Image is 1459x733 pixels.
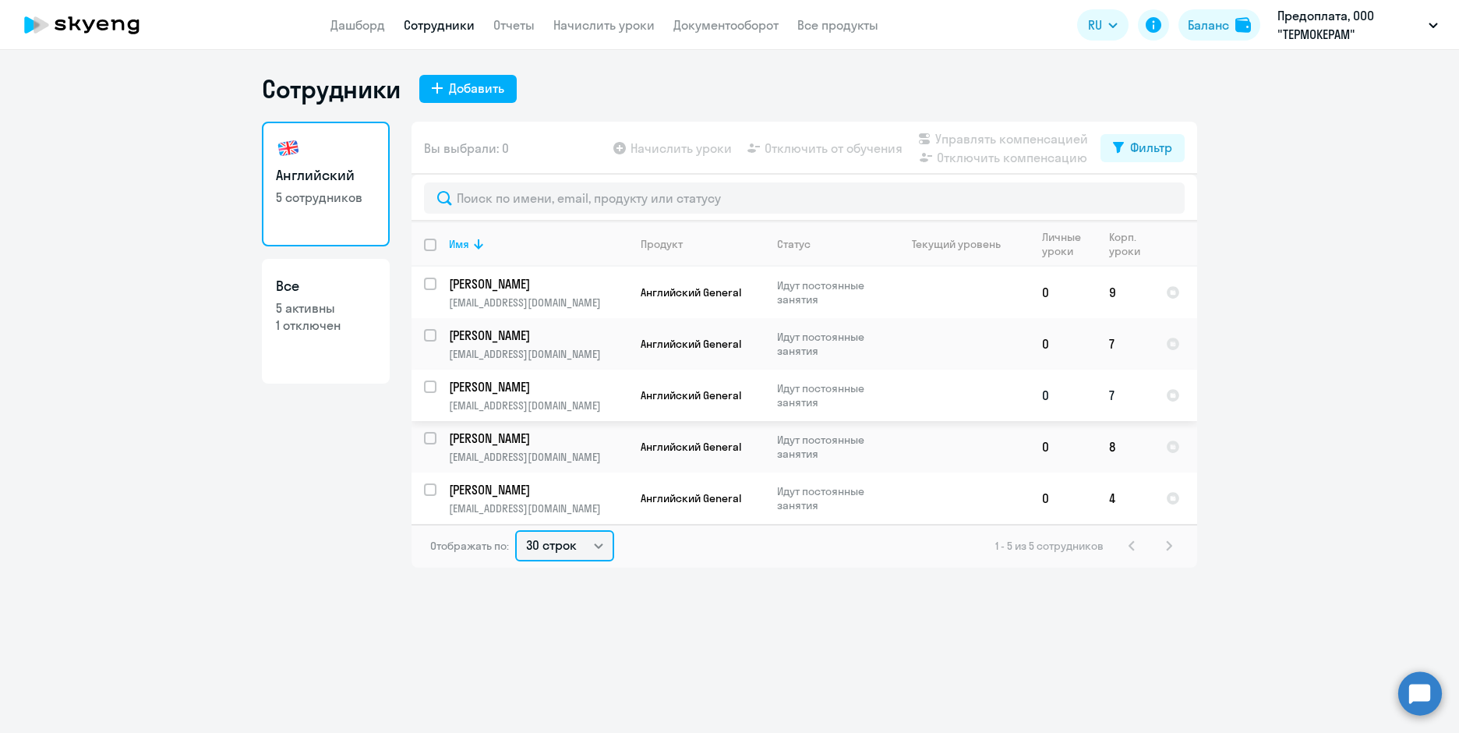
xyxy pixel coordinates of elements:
div: Статус [777,237,811,251]
h3: Все [276,276,376,296]
p: Идут постоянные занятия [777,381,884,409]
button: Балансbalance [1178,9,1260,41]
div: Текущий уровень [912,237,1001,251]
p: 5 активны [276,299,376,317]
a: Начислить уроки [553,17,655,33]
td: 0 [1030,318,1097,370]
a: [PERSON_NAME] [449,275,627,292]
button: Фильтр [1100,134,1185,162]
div: Продукт [641,237,764,251]
div: Корп. уроки [1109,230,1153,258]
p: [PERSON_NAME] [449,378,625,395]
a: Дашборд [330,17,385,33]
p: Предоплата, ООО "ТЕРМОКЕРАМ" [1277,6,1422,44]
p: [EMAIL_ADDRESS][DOMAIN_NAME] [449,450,627,464]
td: 7 [1097,370,1153,421]
span: Английский General [641,388,741,402]
img: english [276,136,301,161]
td: 0 [1030,473,1097,524]
div: Продукт [641,237,683,251]
p: Идут постоянные занятия [777,330,884,358]
button: Добавить [419,75,517,103]
p: [EMAIL_ADDRESS][DOMAIN_NAME] [449,501,627,515]
p: [EMAIL_ADDRESS][DOMAIN_NAME] [449,398,627,413]
p: 5 сотрудников [276,189,376,206]
span: Английский General [641,337,741,351]
a: Все5 активны1 отключен [262,259,390,384]
a: [PERSON_NAME] [449,327,627,344]
a: [PERSON_NAME] [449,378,627,395]
img: balance [1235,17,1251,33]
p: [EMAIL_ADDRESS][DOMAIN_NAME] [449,296,627,310]
div: Статус [777,237,884,251]
div: Имя [449,237,469,251]
td: 0 [1030,370,1097,421]
h3: Английский [276,165,376,186]
a: [PERSON_NAME] [449,430,627,447]
p: [PERSON_NAME] [449,430,625,447]
td: 0 [1030,267,1097,318]
p: Идут постоянные занятия [777,278,884,306]
td: 7 [1097,318,1153,370]
td: 9 [1097,267,1153,318]
p: 1 отключен [276,317,376,334]
div: Текущий уровень [897,237,1029,251]
div: Корп. уроки [1109,230,1143,258]
a: Документооборот [673,17,779,33]
span: Отображать по: [430,539,509,553]
td: 4 [1097,473,1153,524]
div: Личные уроки [1042,230,1096,258]
p: [PERSON_NAME] [449,275,625,292]
a: Отчеты [493,17,535,33]
span: Вы выбрали: 0 [424,139,509,158]
div: Фильтр [1130,138,1172,157]
a: Английский5 сотрудников [262,122,390,246]
div: Баланс [1188,16,1229,34]
button: RU [1077,9,1129,41]
span: Английский General [641,491,741,505]
button: Предоплата, ООО "ТЕРМОКЕРАМ" [1270,6,1446,44]
a: Сотрудники [404,17,475,33]
a: [PERSON_NAME] [449,481,627,498]
input: Поиск по имени, email, продукту или статусу [424,182,1185,214]
div: Имя [449,237,627,251]
span: RU [1088,16,1102,34]
span: Английский General [641,285,741,299]
h1: Сотрудники [262,73,401,104]
p: [PERSON_NAME] [449,327,625,344]
div: Добавить [449,79,504,97]
div: Личные уроки [1042,230,1086,258]
p: [EMAIL_ADDRESS][DOMAIN_NAME] [449,347,627,361]
span: Английский General [641,440,741,454]
td: 0 [1030,421,1097,473]
p: [PERSON_NAME] [449,481,625,498]
a: Все продукты [797,17,878,33]
td: 8 [1097,421,1153,473]
span: 1 - 5 из 5 сотрудников [995,539,1104,553]
p: Идут постоянные занятия [777,484,884,512]
p: Идут постоянные занятия [777,433,884,461]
